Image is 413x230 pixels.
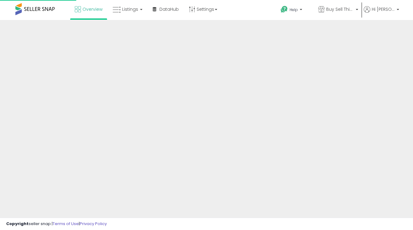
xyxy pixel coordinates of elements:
span: Help [290,7,298,12]
span: Buy Sell This & That [326,6,354,12]
i: Get Help [280,6,288,13]
span: Listings [122,6,138,12]
a: Help [276,1,313,20]
span: Overview [82,6,102,12]
strong: Copyright [6,221,29,227]
a: Hi [PERSON_NAME] [364,6,399,20]
a: Terms of Use [53,221,79,227]
span: DataHub [159,6,179,12]
span: Hi [PERSON_NAME] [372,6,395,12]
a: Privacy Policy [80,221,107,227]
div: seller snap | | [6,221,107,227]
